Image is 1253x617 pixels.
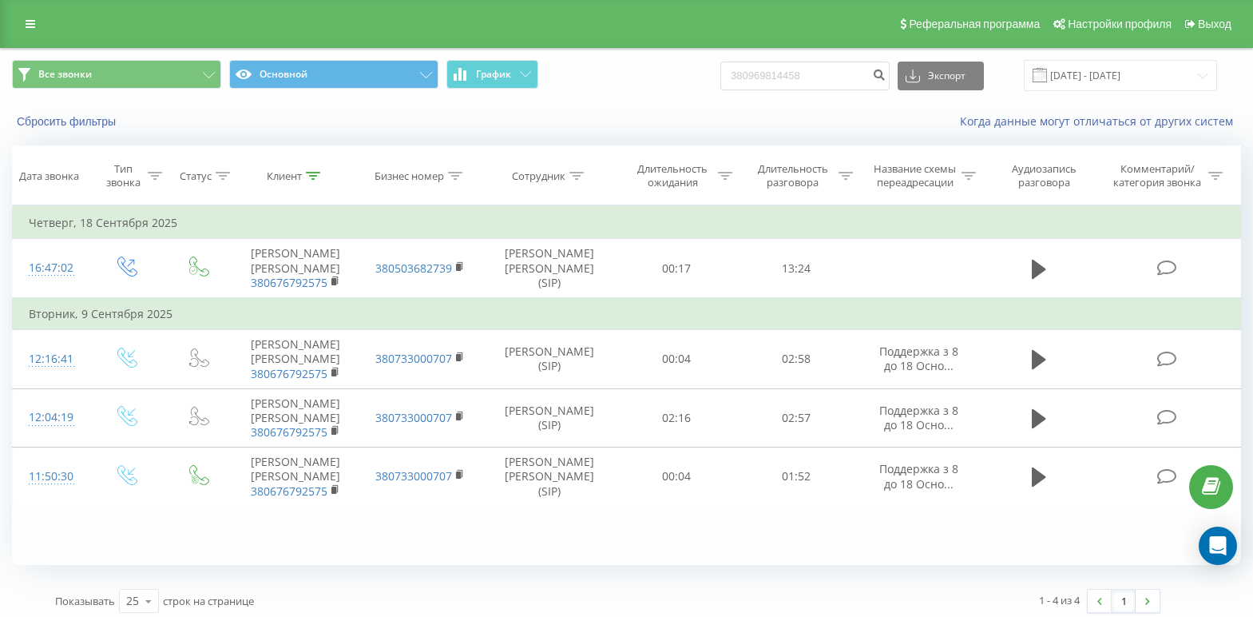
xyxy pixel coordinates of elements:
[879,461,958,491] span: Поддержка з 8 до 18 Осно...
[736,388,856,448] td: 02:57
[960,113,1241,129] a: Когда данные могут отличаться от других систем
[163,594,254,608] span: строк на странице
[879,344,958,373] span: Поддержка з 8 до 18 Осно...
[1198,18,1231,30] span: Выход
[375,410,452,425] a: 380733000707
[251,424,327,440] a: 380676792575
[251,275,327,290] a: 380676792575
[180,169,212,183] div: Статус
[617,239,736,298] td: 00:17
[233,239,358,298] td: [PERSON_NAME] [PERSON_NAME]
[29,461,73,492] div: 11:50:30
[446,60,538,89] button: График
[251,484,327,499] a: 380676792575
[617,388,736,448] td: 02:16
[229,60,438,89] button: Основной
[476,69,511,80] span: График
[996,162,1092,189] div: Аудиозапись разговора
[126,593,139,609] div: 25
[736,330,856,389] td: 02:58
[29,253,73,284] div: 16:47:02
[482,388,617,448] td: [PERSON_NAME] (SIP)
[512,169,565,183] div: Сотрудник
[13,298,1241,330] td: Вторник, 9 Сентября 2025
[12,114,124,129] button: Сбросить фильтры
[909,18,1040,30] span: Реферальная программа
[29,344,73,375] div: 12:16:41
[233,448,358,507] td: [PERSON_NAME] [PERSON_NAME]
[38,68,92,81] span: Все звонки
[375,261,452,276] a: 380503682739
[631,162,714,189] div: Длительность ожидания
[1199,527,1237,565] div: Open Intercom Messenger
[1068,18,1172,30] span: Настройки профиля
[375,351,452,366] a: 380733000707
[617,448,736,507] td: 00:04
[375,169,444,183] div: Бизнес номер
[482,448,617,507] td: [PERSON_NAME] [PERSON_NAME] (SIP)
[29,402,73,433] div: 12:04:19
[751,162,834,189] div: Длительность разговора
[233,388,358,448] td: [PERSON_NAME] [PERSON_NAME]
[13,207,1241,239] td: Четверг, 18 Сентября 2025
[879,403,958,432] span: Поддержка з 8 до 18 Осно...
[375,468,452,484] a: 380733000707
[1111,162,1204,189] div: Комментарий/категория звонка
[736,448,856,507] td: 01:52
[1039,592,1080,608] div: 1 - 4 из 4
[736,239,856,298] td: 13:24
[251,366,327,381] a: 380676792575
[233,330,358,389] td: [PERSON_NAME] [PERSON_NAME]
[267,169,302,183] div: Клиент
[898,62,984,90] button: Экспорт
[872,162,958,189] div: Название схемы переадресации
[12,60,221,89] button: Все звонки
[617,330,736,389] td: 00:04
[103,162,143,189] div: Тип звонка
[482,239,617,298] td: [PERSON_NAME] [PERSON_NAME] (SIP)
[482,330,617,389] td: [PERSON_NAME] (SIP)
[55,594,115,608] span: Показывать
[19,169,79,183] div: Дата звонка
[720,62,890,90] input: Поиск по номеру
[1112,590,1136,612] a: 1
